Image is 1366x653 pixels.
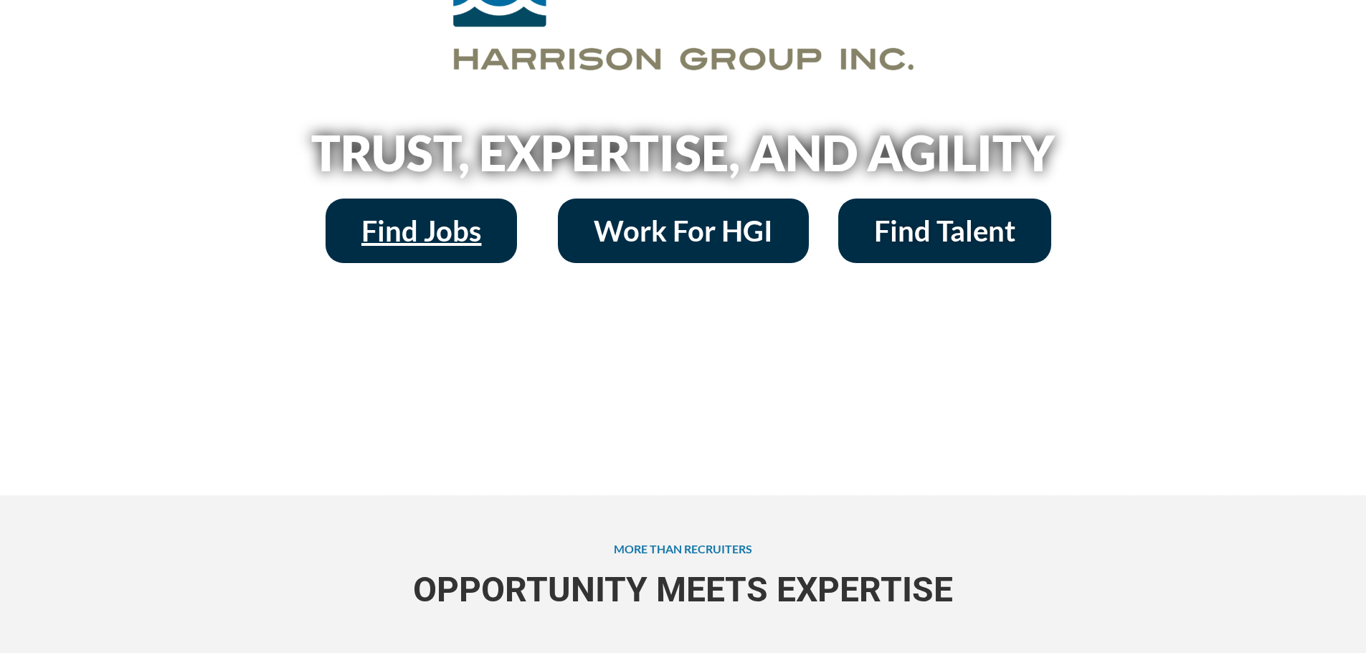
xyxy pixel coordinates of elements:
[614,542,752,556] span: MORE THAN RECRUITERS
[838,199,1051,263] a: Find Talent
[275,128,1092,177] h2: Trust, Expertise, and Agility
[594,216,773,245] span: Work For HGI
[558,199,809,263] a: Work For HGI
[874,216,1015,245] span: Find Talent
[361,216,481,245] span: Find Jobs
[253,570,1114,609] span: OPPORTUNITY MEETS EXPERTISE
[326,199,517,263] a: Find Jobs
